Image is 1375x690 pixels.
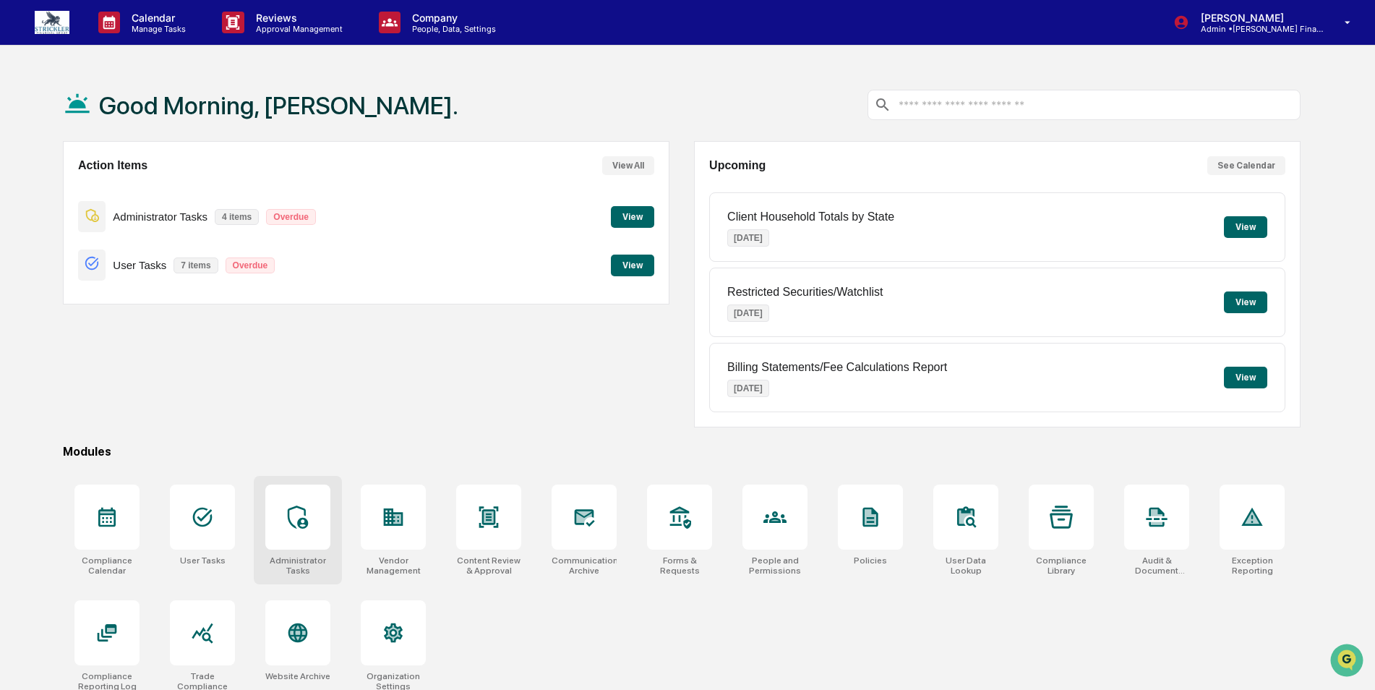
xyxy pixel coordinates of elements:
p: Reviews [244,12,350,24]
p: 7 items [174,257,218,273]
div: User Data Lookup [933,555,998,576]
div: Compliance Library [1029,555,1094,576]
button: View All [602,156,654,175]
p: Administrator Tasks [113,210,207,223]
a: 🖐️Preclearance [9,176,99,203]
button: View [1224,216,1267,238]
button: Start new chat [246,115,263,132]
p: [PERSON_NAME] [1189,12,1324,24]
p: How can we help? [14,30,263,54]
div: Content Review & Approval [456,555,521,576]
span: Data Lookup [29,210,91,224]
button: See Calendar [1207,156,1285,175]
div: Compliance Calendar [74,555,140,576]
div: 🗄️ [105,184,116,195]
div: We're available if you need us! [49,125,183,137]
p: Restricted Securities/Watchlist [727,286,883,299]
div: User Tasks [180,555,226,566]
div: 🖐️ [14,184,26,195]
h2: Upcoming [709,159,766,172]
div: Modules [63,445,1301,459]
button: View [611,255,654,276]
p: 4 items [215,209,259,225]
div: Communications Archive [552,555,617,576]
div: Start new chat [49,111,237,125]
h1: Good Morning, [PERSON_NAME]. [99,91,458,120]
p: [DATE] [727,304,769,322]
p: Calendar [120,12,193,24]
a: View [611,257,654,271]
p: Billing Statements/Fee Calculations Report [727,361,947,374]
span: Attestations [119,182,179,197]
div: Forms & Requests [647,555,712,576]
h2: Action Items [78,159,147,172]
button: View [1224,291,1267,313]
p: Client Household Totals by State [727,210,894,223]
p: Overdue [266,209,316,225]
a: 🔎Data Lookup [9,204,97,230]
p: People, Data, Settings [400,24,503,34]
img: logo [35,11,69,34]
p: Approval Management [244,24,350,34]
div: Audit & Document Logs [1124,555,1189,576]
div: Exception Reporting [1220,555,1285,576]
div: Policies [854,555,887,566]
div: 🔎 [14,211,26,223]
div: People and Permissions [742,555,808,576]
a: View [611,209,654,223]
p: Admin • [PERSON_NAME] Financial Group [1189,24,1324,34]
button: View [1224,367,1267,388]
p: Manage Tasks [120,24,193,34]
a: 🗄️Attestations [99,176,185,203]
button: View [611,206,654,228]
div: Website Archive [265,671,330,681]
a: Powered byPylon [102,244,175,256]
p: [DATE] [727,229,769,247]
p: Overdue [226,257,275,273]
p: [DATE] [727,380,769,397]
p: Company [400,12,503,24]
span: Pylon [144,245,175,256]
iframe: Open customer support [1329,642,1368,681]
span: Preclearance [29,182,93,197]
div: Administrator Tasks [265,555,330,576]
img: 1746055101610-c473b297-6a78-478c-a979-82029cc54cd1 [14,111,40,137]
p: User Tasks [113,259,166,271]
div: Vendor Management [361,555,426,576]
